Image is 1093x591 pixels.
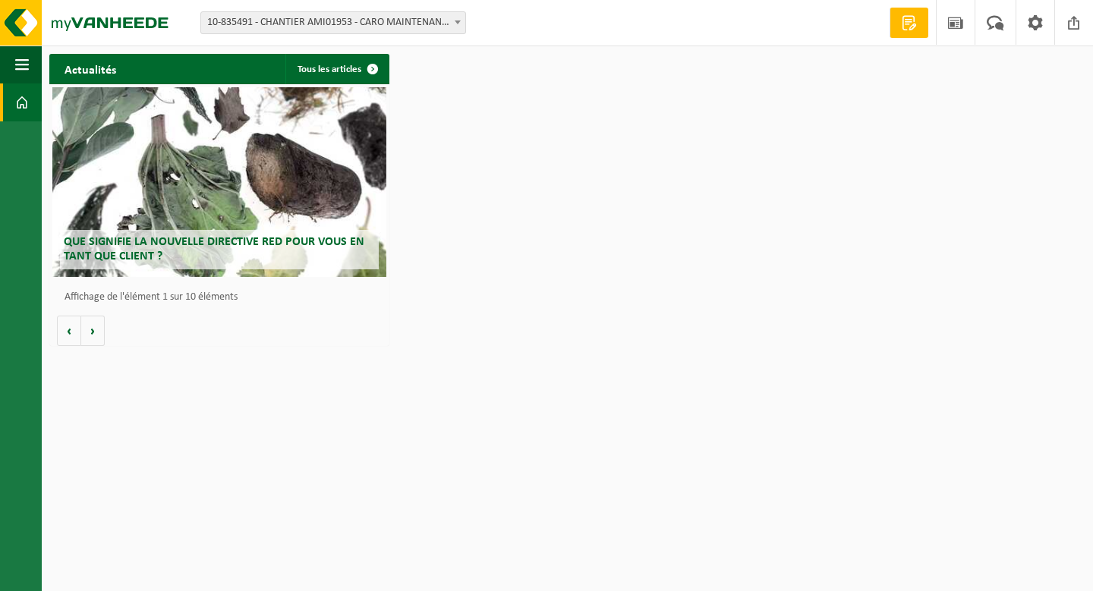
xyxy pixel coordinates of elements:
[81,316,105,346] button: Volgende
[57,316,81,346] button: Vorige
[64,236,364,262] span: Que signifie la nouvelle directive RED pour vous en tant que client ?
[52,87,386,277] a: Que signifie la nouvelle directive RED pour vous en tant que client ?
[200,11,466,34] span: 10-835491 - CHANTIER AMI01953 - CARO MAINTENANCE - BRUXELLES
[201,12,465,33] span: 10-835491 - CHANTIER AMI01953 - CARO MAINTENANCE - BRUXELLES
[49,54,131,83] h2: Actualités
[285,54,388,84] a: Tous les articles
[65,292,382,303] p: Affichage de l'élément 1 sur 10 éléments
